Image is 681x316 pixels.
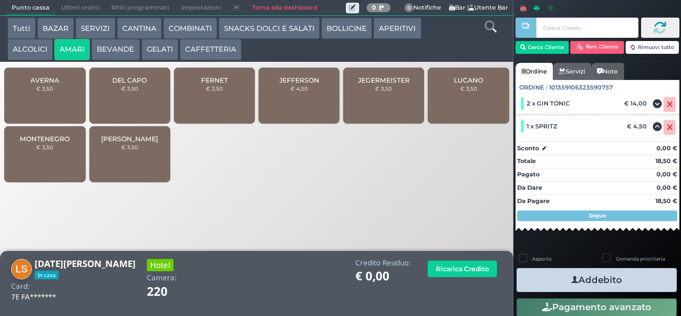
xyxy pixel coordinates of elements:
[616,255,665,262] label: Comanda prioritaria
[121,144,138,150] small: € 3,50
[553,63,591,80] a: Servizi
[657,184,677,191] strong: 0,00 €
[30,76,59,84] span: AVERNA
[358,76,410,84] span: JEGERMEISTER
[35,271,59,279] span: In casa
[536,18,638,38] input: Codice Cliente
[117,18,162,39] button: CANTINA
[6,1,55,15] span: Punto cassa
[180,39,242,60] button: CAFFETTERIA
[55,1,105,15] span: Ultimi ordini
[517,157,536,165] strong: Totale
[176,1,227,15] span: Impostazioni
[54,39,90,60] button: AMARI
[516,63,553,80] a: Ordine
[11,259,32,280] img: Lucia Strino
[517,184,542,191] strong: Da Dare
[517,171,539,178] strong: Pagato
[201,76,228,84] span: FERNET
[37,18,74,39] button: BAZAR
[519,83,547,92] span: Ordine :
[246,1,323,15] a: Torna alla dashboard
[112,76,147,84] span: DEL CAPO
[591,63,624,80] a: Note
[527,100,570,107] span: 2 x GIN TONIC
[372,4,376,11] b: 0
[454,76,483,84] span: LUCANO
[626,41,679,54] button: Rimuovi tutto
[655,157,677,165] strong: 18,50 €
[428,261,497,277] button: Ricarica Credito
[657,171,677,178] strong: 0,00 €
[373,18,421,39] button: APERITIVI
[121,85,138,92] small: € 3,50
[516,41,569,54] button: Cerca Cliente
[625,123,652,130] div: € 4,50
[375,85,392,92] small: € 3,50
[142,39,178,60] button: GELATI
[321,18,372,39] button: BOLLICINE
[279,76,319,84] span: JEFFERSON
[163,18,217,39] button: COMBINATI
[92,39,139,60] button: BEVANDE
[460,85,477,92] small: € 3,50
[355,259,411,267] h4: Credito Residuo:
[532,255,552,262] label: Asporto
[7,39,53,60] button: ALCOLICI
[655,197,677,205] strong: 18,50 €
[76,18,115,39] button: SERVIZI
[147,285,197,298] h1: 220
[36,85,53,92] small: € 3,50
[35,257,136,270] b: [DATE][PERSON_NAME]
[290,85,308,92] small: € 4,50
[589,212,606,219] strong: Segue
[517,197,550,205] strong: Da Pagare
[20,135,70,143] span: MONTENEGRO
[105,1,175,15] span: Ritiri programmati
[11,282,30,290] h4: Card:
[657,144,677,152] strong: 0,00 €
[206,85,223,92] small: € 3,50
[517,144,539,153] strong: Sconto
[570,41,624,54] button: Rim. Cliente
[355,270,411,283] h1: € 0,00
[36,144,53,150] small: € 3,50
[404,3,414,13] span: 0
[101,135,158,143] span: [PERSON_NAME]
[7,18,36,39] button: Tutti
[147,274,177,282] h4: Camera:
[219,18,320,39] button: SNACKS DOLCI E SALATI
[147,259,173,271] h3: Hotel
[517,268,677,292] button: Addebito
[622,100,652,107] div: € 14,00
[549,83,613,92] span: 101359106323590757
[527,123,557,130] span: 1 x SPRITZ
